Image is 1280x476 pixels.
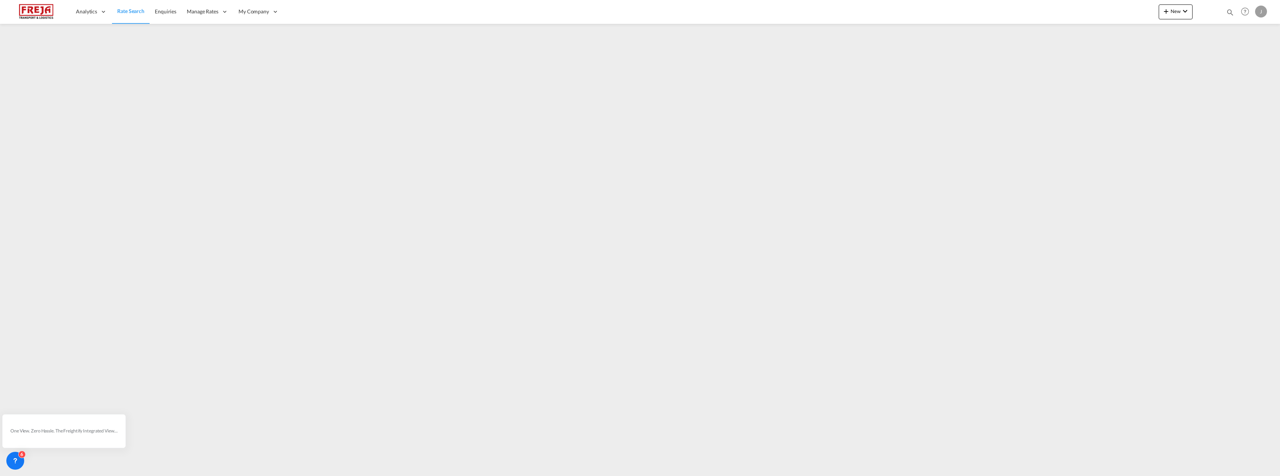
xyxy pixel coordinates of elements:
span: My Company [239,8,269,15]
span: New [1162,8,1190,14]
span: Rate Search [117,8,144,14]
img: 586607c025bf11f083711d99603023e7.png [11,3,61,20]
div: J [1255,6,1267,17]
div: Help [1239,5,1255,19]
button: icon-plus 400-fgNewicon-chevron-down [1159,4,1193,19]
md-icon: icon-chevron-down [1181,7,1190,16]
md-icon: icon-magnify [1226,8,1234,16]
md-icon: icon-plus 400-fg [1162,7,1171,16]
div: icon-magnify [1226,8,1234,19]
span: Analytics [76,8,97,15]
span: Enquiries [155,8,176,15]
span: Help [1239,5,1251,18]
span: Manage Rates [187,8,218,15]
